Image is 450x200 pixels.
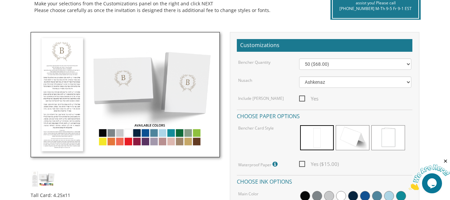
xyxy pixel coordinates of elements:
[299,160,339,168] span: Yes ($15.00)
[34,0,315,14] div: Make your selections from the Customizations panel on the right and click NEXT Please choose care...
[299,94,318,103] span: Yes
[238,160,279,169] label: Waterproof Paper
[237,175,412,187] h4: Choose ink options
[238,191,258,197] label: Main Color
[31,32,220,157] img: dc_style5.jpg
[237,110,412,121] h4: Choose paper options
[409,158,450,190] iframe: chat widget
[237,39,412,52] h2: Customizations
[238,77,252,83] label: Nusach
[238,125,274,131] label: Bencher Card Style
[238,59,270,65] label: Bencher Quantity
[31,171,56,187] img: dc_style5.jpg
[238,95,284,101] label: Include [PERSON_NAME]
